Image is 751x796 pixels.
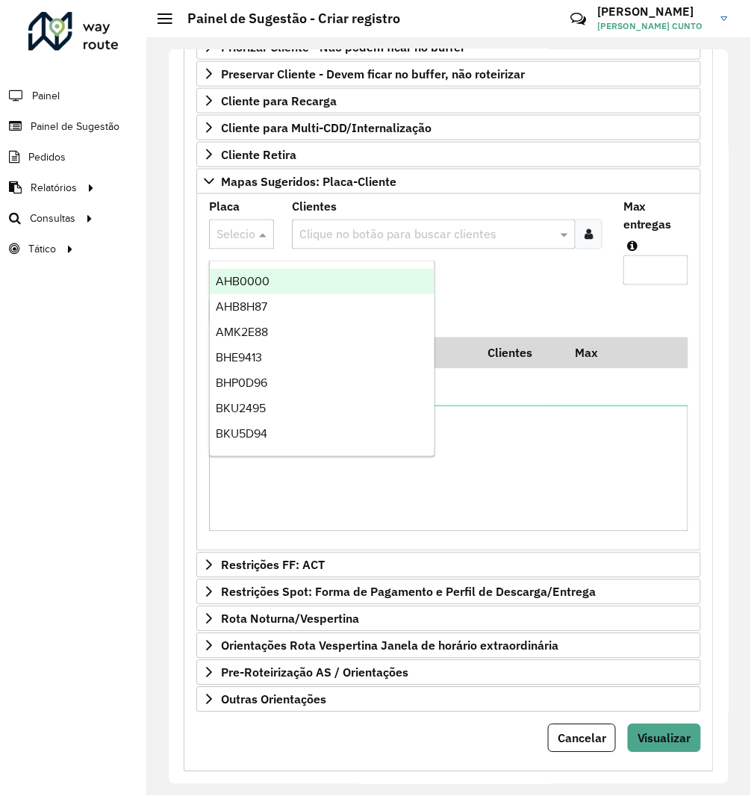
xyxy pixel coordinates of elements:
[623,197,688,233] label: Max entregas
[627,240,638,252] em: Máximo de clientes que serão colocados na mesma rota com os clientes informados
[221,41,465,53] span: Priorizar Cliente - Não podem ficar no buffer
[196,194,701,552] div: Mapas Sugeridos: Placa-Cliente
[638,731,691,746] span: Visualizar
[172,10,400,27] h2: Painel de Sugestão - Criar registro
[216,300,267,313] span: AHB8H87
[221,175,396,187] span: Mapas Sugeridos: Placa-Cliente
[628,724,701,753] button: Visualizar
[221,613,359,625] span: Rota Noturna/Vespertina
[196,687,701,712] a: Outras Orientações
[221,559,325,571] span: Restrições FF: ACT
[196,115,701,140] a: Cliente para Multi-CDD/Internalização
[216,427,267,440] span: BKU5D94
[598,19,710,33] span: [PERSON_NAME] CUNTO
[196,553,701,578] a: Restrições FF: ACT
[221,95,337,107] span: Cliente para Recarga
[196,142,701,167] a: Cliente Retira
[221,586,596,598] span: Restrições Spot: Forma de Pagamento e Perfil de Descarga/Entrega
[28,149,66,165] span: Pedidos
[216,376,267,389] span: BHP0D96
[221,122,431,134] span: Cliente para Multi-CDD/Internalização
[221,694,326,706] span: Outras Orientações
[31,180,77,196] span: Relatórios
[221,68,525,80] span: Preservar Cliente - Devem ficar no buffer, não roteirizar
[216,402,266,414] span: BKU2495
[216,326,268,338] span: AMK2E88
[30,211,75,226] span: Consultas
[209,197,240,215] label: Placa
[598,4,710,19] h3: [PERSON_NAME]
[31,119,119,134] span: Painel de Sugestão
[196,61,701,87] a: Preservar Cliente - Devem ficar no buffer, não roteirizar
[562,3,594,35] a: Contato Rápido
[28,241,56,257] span: Tático
[196,88,701,114] a: Cliente para Recarga
[221,149,296,161] span: Cliente Retira
[548,724,616,753] button: Cancelar
[558,731,606,746] span: Cancelar
[196,633,701,659] a: Orientações Rota Vespertina Janela de horário extraordinária
[196,606,701,632] a: Rota Noturna/Vespertina
[221,640,558,652] span: Orientações Rota Vespertina Janela de horário extraordinária
[477,338,565,369] th: Clientes
[216,351,262,364] span: BHE9413
[292,197,337,215] label: Clientes
[209,261,434,457] ng-dropdown-panel: Options list
[565,338,625,369] th: Max
[196,579,701,605] a: Restrições Spot: Forma de Pagamento e Perfil de Descarga/Entrega
[196,169,701,194] a: Mapas Sugeridos: Placa-Cliente
[216,275,269,287] span: AHB0000
[196,660,701,685] a: Pre-Roteirização AS / Orientações
[221,667,408,679] span: Pre-Roteirização AS / Orientações
[32,88,60,104] span: Painel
